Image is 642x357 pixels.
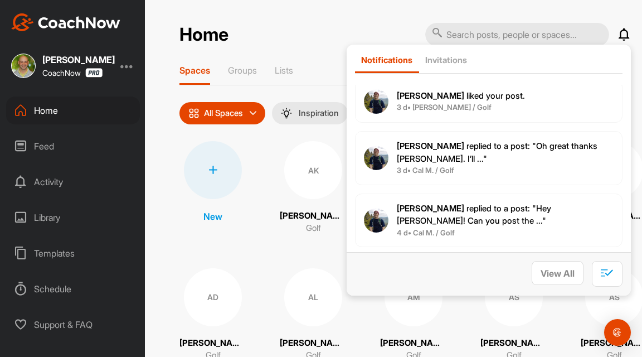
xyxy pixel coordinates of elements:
[6,311,140,339] div: Support & FAQ
[397,103,492,112] b: 3 d • [PERSON_NAME] / Golf
[6,275,140,303] div: Schedule
[364,208,388,233] img: user avatar
[280,210,347,223] p: [PERSON_NAME]
[361,55,412,65] p: Notifications
[397,90,525,101] span: liked your post .
[179,337,246,350] p: [PERSON_NAME]
[541,268,575,279] span: View All
[604,319,631,346] div: Open Intercom Messenger
[6,239,140,267] div: Templates
[6,204,140,231] div: Library
[485,268,543,326] div: AS
[397,166,454,175] b: 3 d • Cal M. / Golf
[397,203,551,226] span: replied to a post : "Hey [PERSON_NAME]! Can you post the ..."
[385,268,442,326] div: AM
[306,222,321,235] p: Golf
[6,168,140,196] div: Activity
[6,97,140,124] div: Home
[425,23,609,46] input: Search posts, people or spaces...
[280,141,347,235] a: AK[PERSON_NAME]Golf
[85,68,103,78] img: CoachNow Pro
[188,108,200,119] img: icon
[380,337,447,350] p: [PERSON_NAME]
[11,13,120,31] img: CoachNow
[364,146,388,170] img: user avatar
[281,108,292,119] img: menuIcon
[203,210,222,223] p: New
[179,24,228,46] h2: Home
[204,109,243,118] p: All Spaces
[425,55,467,65] p: Invitations
[299,109,339,118] p: Inspiration
[228,65,257,76] p: Groups
[532,261,583,285] button: View All
[179,65,210,76] p: Spaces
[11,54,36,78] img: square_4c9f37827d8915613b4303f85726f6bc.jpg
[284,141,342,199] div: AK
[397,141,464,151] b: [PERSON_NAME]
[364,89,388,114] img: user avatar
[6,132,140,160] div: Feed
[42,55,115,64] div: [PERSON_NAME]
[284,268,342,326] div: AL
[480,337,547,350] p: [PERSON_NAME]
[184,268,242,326] div: AD
[397,90,464,101] b: [PERSON_NAME]
[275,65,293,76] p: Lists
[397,141,597,164] span: replied to a post : "Oh great thanks [PERSON_NAME]. I’ll ..."
[397,203,464,214] b: [PERSON_NAME]
[280,337,347,350] p: [PERSON_NAME]
[42,68,103,78] div: CoachNow
[397,228,455,237] b: 4 d • Cal M. / Golf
